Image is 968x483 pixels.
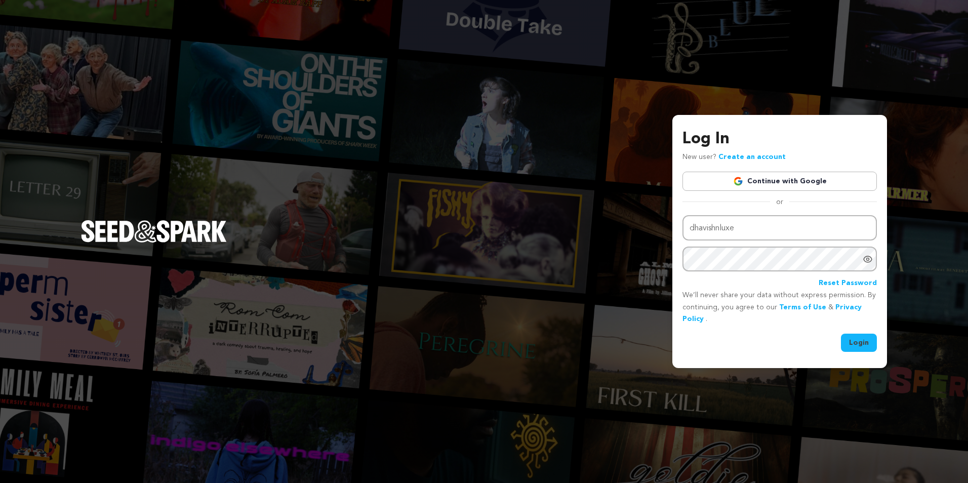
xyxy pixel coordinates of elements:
[682,151,786,164] p: New user?
[81,220,227,263] a: Seed&Spark Homepage
[718,153,786,160] a: Create an account
[863,254,873,264] a: Show password as plain text. Warning: this will display your password on the screen.
[682,290,877,326] p: We’ll never share your data without express permission. By continuing, you agree to our & .
[770,197,789,207] span: or
[81,220,227,243] img: Seed&Spark Logo
[819,277,877,290] a: Reset Password
[682,215,877,241] input: Email address
[733,176,743,186] img: Google logo
[779,304,826,311] a: Terms of Use
[682,127,877,151] h3: Log In
[841,334,877,352] button: Login
[682,172,877,191] a: Continue with Google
